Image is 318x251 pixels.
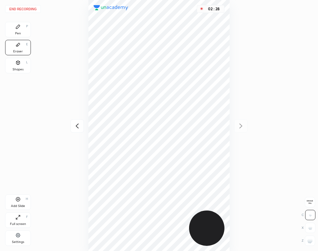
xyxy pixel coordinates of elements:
[302,223,315,233] div: X
[206,7,222,11] div: 02 : 28
[13,68,23,71] div: Shapes
[26,197,28,201] div: H
[10,222,26,226] div: Full screen
[305,200,315,204] span: Erase all
[12,240,24,244] div: Settings
[94,5,128,10] img: logo.38c385cc.svg
[302,236,315,246] div: Z
[26,61,28,64] div: L
[11,204,25,208] div: Add Slide
[26,215,28,219] div: F
[302,210,315,220] div: C
[26,25,28,28] div: P
[15,32,21,35] div: Pen
[13,50,23,53] div: Eraser
[5,5,41,13] button: End recording
[26,43,28,46] div: E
